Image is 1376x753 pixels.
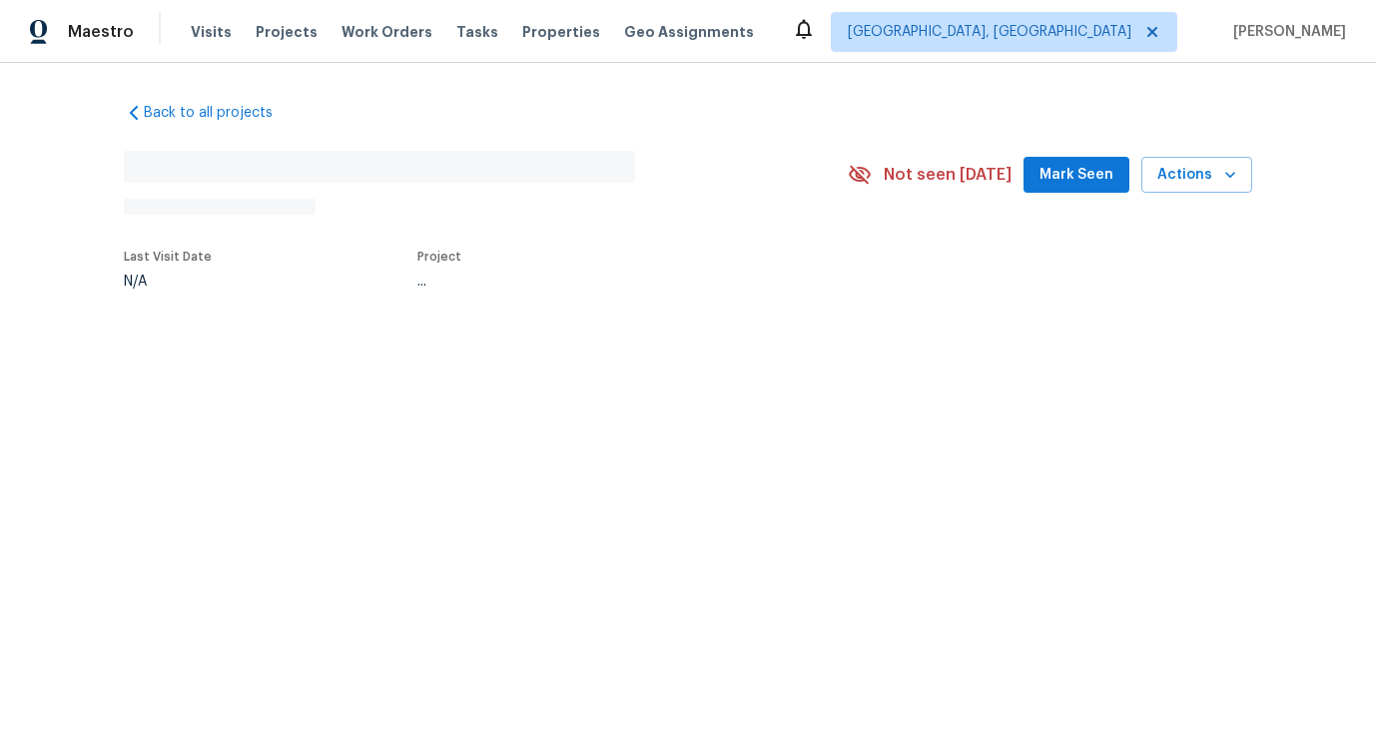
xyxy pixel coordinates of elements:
[417,275,801,289] div: ...
[522,22,600,42] span: Properties
[1225,22,1346,42] span: [PERSON_NAME]
[1024,157,1129,194] button: Mark Seen
[1039,163,1113,188] span: Mark Seen
[1157,163,1236,188] span: Actions
[68,22,134,42] span: Maestro
[417,251,461,263] span: Project
[624,22,754,42] span: Geo Assignments
[124,103,316,123] a: Back to all projects
[191,22,232,42] span: Visits
[456,25,498,39] span: Tasks
[342,22,432,42] span: Work Orders
[124,275,212,289] div: N/A
[1141,157,1252,194] button: Actions
[884,165,1012,185] span: Not seen [DATE]
[256,22,318,42] span: Projects
[848,22,1131,42] span: [GEOGRAPHIC_DATA], [GEOGRAPHIC_DATA]
[124,251,212,263] span: Last Visit Date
